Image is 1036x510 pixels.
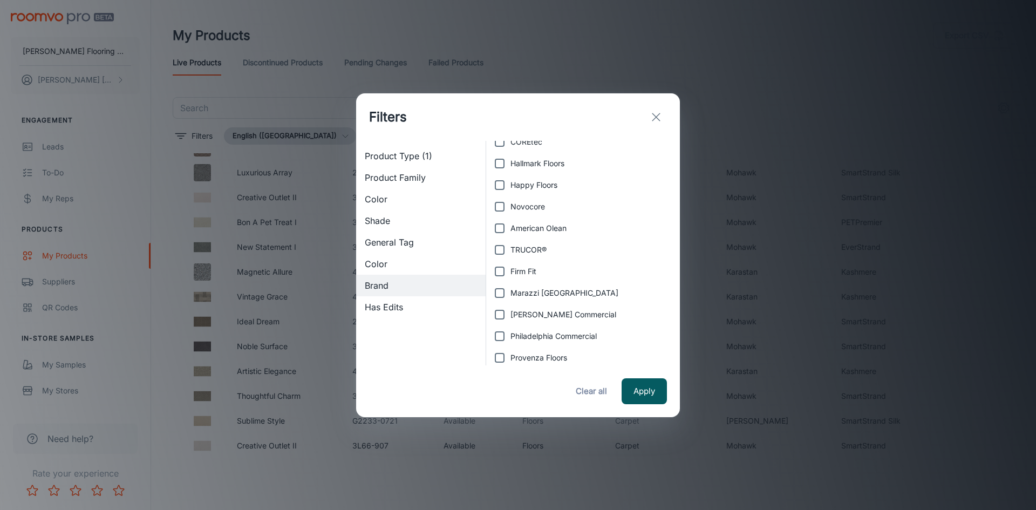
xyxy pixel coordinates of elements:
[365,301,477,314] span: Has Edits
[365,214,477,227] span: Shade
[510,179,557,191] span: Happy Floors
[365,171,477,184] span: Product Family
[356,275,486,296] div: Brand
[622,378,667,404] button: Apply
[356,210,486,232] div: Shade
[369,107,407,127] h1: Filters
[356,296,486,318] div: Has Edits
[365,193,477,206] span: Color
[365,236,477,249] span: General Tag
[510,352,567,364] span: Provenza Floors
[356,232,486,253] div: General Tag
[510,266,536,277] span: Firm Fit
[570,378,613,404] button: Clear all
[510,201,545,213] span: Novocore
[365,257,477,270] span: Color
[356,167,486,188] div: Product Family
[356,253,486,275] div: Color
[510,309,616,321] span: [PERSON_NAME] Commercial
[645,106,667,128] button: exit
[365,279,477,292] span: Brand
[356,188,486,210] div: Color
[365,149,477,162] span: Product Type (1)
[356,145,486,167] div: Product Type (1)
[510,244,547,256] span: TRUCOR®
[510,158,564,169] span: Hallmark Floors
[510,136,542,148] span: COREtec
[510,287,618,299] span: Marazzi [GEOGRAPHIC_DATA]
[510,330,597,342] span: Philadelphia Commercial
[510,222,567,234] span: American Olean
